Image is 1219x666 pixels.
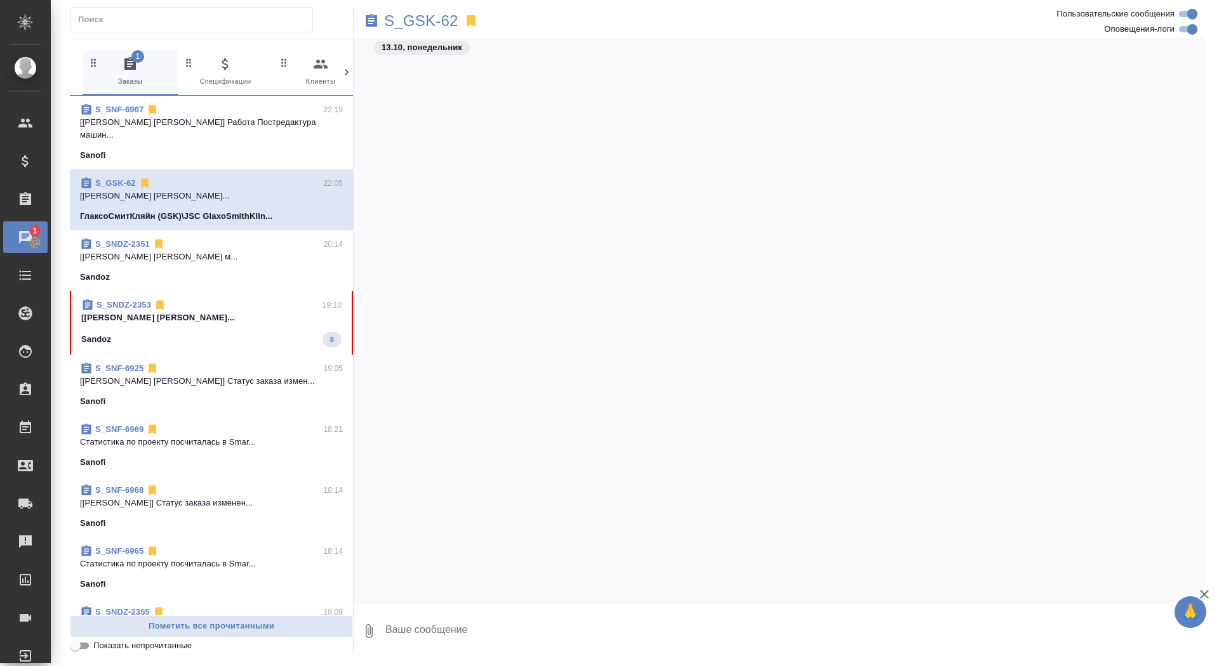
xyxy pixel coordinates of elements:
a: S_SNDZ-2353 [97,300,151,310]
div: S_SNDZ-235319:10[[PERSON_NAME] [PERSON_NAME]...Sandoz8 [70,291,353,355]
p: 20:14 [323,238,343,251]
span: Пометить все прочитанными [77,619,346,634]
span: Спецификации [183,56,268,88]
p: [[PERSON_NAME] [PERSON_NAME]] Работа Постредактура машин... [80,116,343,141]
p: 18:09 [323,606,343,618]
span: 1 [25,225,44,237]
p: ГлаксоСмитКляйн (GSK)\JSC GlaxoSmithKlin... [80,210,272,223]
p: [[PERSON_NAME] [PERSON_NAME]] Статус заказа измен... [80,375,343,388]
span: Клиенты [278,56,363,88]
span: Показать непрочитанные [93,639,192,652]
span: Пользовательские сообщения [1056,8,1175,20]
svg: Отписаться [146,362,159,375]
button: 🙏 [1175,596,1206,628]
svg: Зажми и перетащи, чтобы поменять порядок вкладок [88,56,100,69]
p: 22:19 [323,103,343,116]
svg: Отписаться [146,103,159,116]
p: Cтатистика по проекту посчиталась в Smar... [80,436,343,448]
div: S_SNF-692519:05[[PERSON_NAME] [PERSON_NAME]] Статус заказа измен...Sanofi [70,355,353,415]
div: S_SNF-696518:14Cтатистика по проекту посчиталась в Smar...Sanofi [70,537,353,598]
p: 18:21 [323,423,343,436]
p: [[PERSON_NAME] [PERSON_NAME]... [80,190,343,202]
svg: Отписаться [154,299,166,311]
a: S_SNF-6967 [95,105,143,114]
svg: Отписаться [152,238,165,251]
a: S_SNF-6925 [95,363,143,373]
p: [[PERSON_NAME] [PERSON_NAME] м... [80,251,343,263]
p: Sanofi [80,456,106,469]
span: 🙏 [1180,599,1201,625]
a: S_GSK-62 [95,178,136,188]
a: S_SNF-6969 [95,424,143,434]
a: S_GSK-62 [384,15,458,27]
p: 18:14 [323,484,343,497]
svg: Отписаться [138,177,151,190]
p: 19:10 [322,299,342,311]
a: S_SNDZ-2355 [95,607,150,617]
a: S_SNF-6965 [95,546,143,556]
a: S_SNF-6968 [95,485,143,495]
svg: Отписаться [146,545,159,558]
svg: Зажми и перетащи, чтобы поменять порядок вкладок [183,56,195,69]
div: S_SNDZ-235120:14[[PERSON_NAME] [PERSON_NAME] м...Sandoz [70,230,353,291]
span: 1 [131,50,144,63]
svg: Отписаться [146,484,159,497]
div: S_SNDZ-235518:09[[PERSON_NAME]] Статус заказа изменен...Sandoz [70,598,353,659]
p: [[PERSON_NAME] [PERSON_NAME]... [81,311,342,324]
p: Sandoz [80,271,110,284]
div: S_SNF-696918:21Cтатистика по проекту посчиталась в Smar...Sanofi [70,415,353,476]
input: Поиск [78,11,312,29]
p: 22:05 [323,177,343,190]
div: S_SNF-696818:14[[PERSON_NAME]] Статус заказа изменен...Sanofi [70,476,353,537]
p: Sanofi [80,517,106,530]
div: S_GSK-6222:05[[PERSON_NAME] [PERSON_NAME]...ГлаксоСмитКляйн (GSK)\JSC GlaxoSmithKlin... [70,169,353,230]
svg: Отписаться [146,423,159,436]
a: 1 [3,221,48,253]
p: Sanofi [80,149,106,162]
p: Sandoz [81,333,111,346]
div: S_SNF-696722:19[[PERSON_NAME] [PERSON_NAME]] Работа Постредактура машин...Sanofi [70,96,353,169]
a: S_SNDZ-2351 [95,239,150,249]
svg: Отписаться [152,606,165,618]
p: Sanofi [80,578,106,591]
span: 8 [323,333,342,346]
p: Cтатистика по проекту посчиталась в Smar... [80,558,343,570]
p: 19:05 [323,362,343,375]
span: Оповещения-логи [1104,23,1175,36]
span: Заказы [88,56,173,88]
p: 18:14 [323,545,343,558]
p: 13.10, понедельник [382,41,462,54]
svg: Зажми и перетащи, чтобы поменять порядок вкладок [278,56,290,69]
p: Sanofi [80,395,106,408]
button: Пометить все прочитанными [70,615,353,637]
p: [[PERSON_NAME]] Статус заказа изменен... [80,497,343,509]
